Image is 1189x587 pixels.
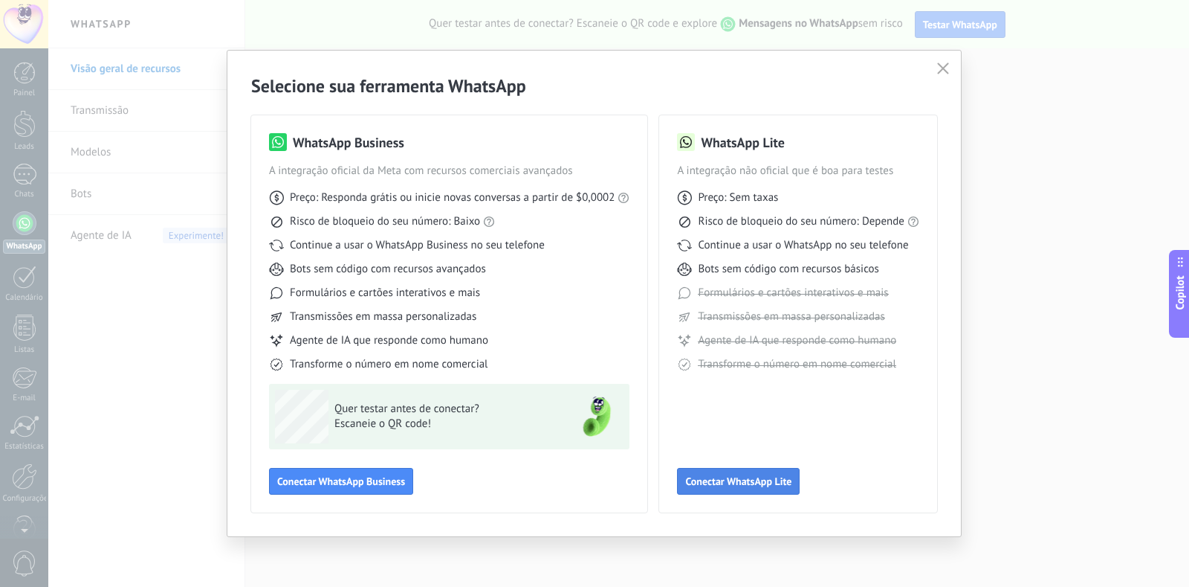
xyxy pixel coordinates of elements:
span: Agente de IA que responde como humano [290,333,488,348]
h3: WhatsApp Lite [701,133,784,152]
span: Escaneie o QR code! [334,417,551,432]
span: Continue a usar o WhatsApp Business no seu telefone [290,238,545,253]
img: green-phone.png [570,390,623,443]
span: Bots sem código com recursos básicos [698,262,878,277]
button: Conectar WhatsApp Business [269,468,413,495]
span: Copilot [1173,275,1188,309]
span: Transforme o número em nome comercial [698,357,895,372]
span: Preço: Responda grátis ou inicie novas conversas a partir de $0,0002 [290,190,615,205]
span: A integração oficial da Meta com recursos comerciais avançados [269,164,629,179]
h3: WhatsApp Business [293,133,404,152]
span: Preço: Sem taxas [698,190,778,205]
span: Conectar WhatsApp Lite [685,476,791,487]
span: Transforme o número em nome comercial [290,357,487,372]
span: Risco de bloqueio do seu número: Depende [698,214,904,229]
span: Transmissões em massa personalizadas [290,309,476,324]
span: Transmissões em massa personalizadas [698,309,884,324]
span: A integração não oficial que é boa para testes [677,164,919,179]
span: Quer testar antes de conectar? [334,402,551,417]
span: Conectar WhatsApp Business [277,476,405,487]
span: Agente de IA que responde como humano [698,333,896,348]
span: Continue a usar o WhatsApp no seu telefone [698,238,908,253]
span: Formulários e cartões interativos e mais [698,286,888,301]
button: Conectar WhatsApp Lite [677,468,800,495]
span: Bots sem código com recursos avançados [290,262,486,277]
span: Formulários e cartões interativos e mais [290,286,480,301]
h2: Selecione sua ferramenta WhatsApp [251,74,937,97]
span: Risco de bloqueio do seu número: Baixo [290,214,480,229]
